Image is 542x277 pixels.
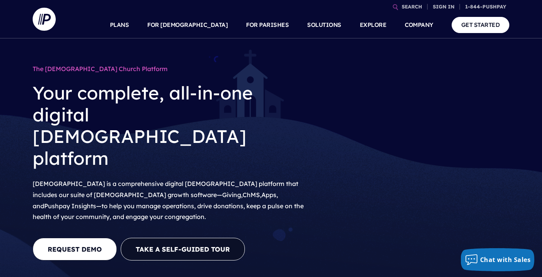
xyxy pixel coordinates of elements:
a: FOR [DEMOGRAPHIC_DATA] [147,12,228,38]
a: Pushpay Insights [44,202,96,210]
h1: The [DEMOGRAPHIC_DATA] Church Platform [33,61,306,76]
a: REQUEST DEMO [33,238,117,260]
a: SOLUTIONS [307,12,341,38]
a: COMPANY [405,12,433,38]
a: EXPLORE [360,12,387,38]
a: PLANS [110,12,129,38]
button: Chat with Sales [461,248,535,271]
a: GET STARTED [452,17,510,33]
h2: Your complete, all-in-one digital [DEMOGRAPHIC_DATA] platform [33,76,306,175]
span: [DEMOGRAPHIC_DATA] is a comprehensive digital [DEMOGRAPHIC_DATA] platform that includes our suite... [33,180,304,221]
a: Apps [261,191,276,199]
a: FOR PARISHES [246,12,289,38]
a: Giving [222,191,241,199]
a: ChMS [243,191,260,199]
a: Take A Self-Guided Tour [121,238,245,260]
span: Chat with Sales [480,255,531,264]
